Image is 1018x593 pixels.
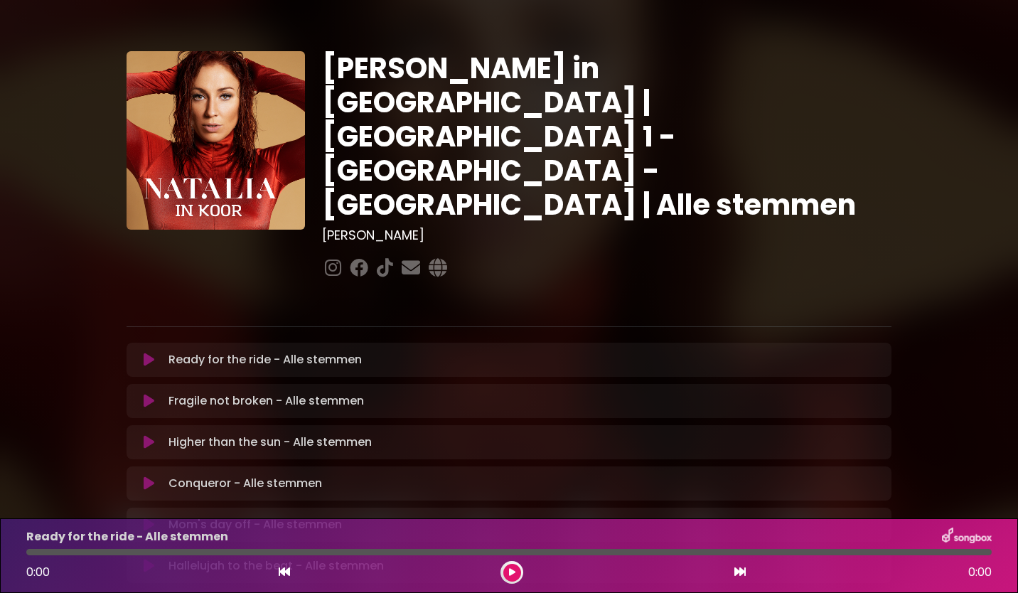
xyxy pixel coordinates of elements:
p: Ready for the ride - Alle stemmen [26,528,228,545]
img: songbox-logo-white.png [942,528,992,546]
p: Fragile not broken - Alle stemmen [168,392,364,410]
span: 0:00 [26,564,50,580]
p: Mom's day off - Alle stemmen [168,516,342,533]
p: Ready for the ride - Alle stemmen [168,351,362,368]
p: Higher than the sun - Alle stemmen [168,434,372,451]
p: Conqueror - Alle stemmen [168,475,322,492]
img: YTVS25JmS9CLUqXqkEhs [127,51,305,230]
h1: [PERSON_NAME] in [GEOGRAPHIC_DATA] | [GEOGRAPHIC_DATA] 1 - [GEOGRAPHIC_DATA] - [GEOGRAPHIC_DATA] ... [322,51,891,222]
h3: [PERSON_NAME] [322,228,891,243]
span: 0:00 [968,564,992,581]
